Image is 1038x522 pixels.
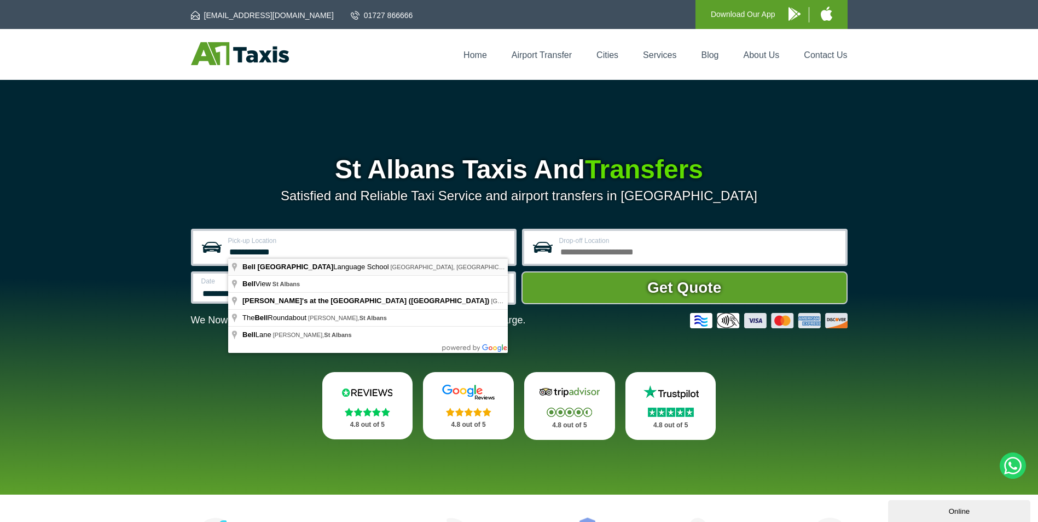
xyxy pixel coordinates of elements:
[345,408,390,416] img: Stars
[191,156,848,183] h1: St Albans Taxis And
[391,264,585,270] span: [GEOGRAPHIC_DATA], [GEOGRAPHIC_DATA], [GEOGRAPHIC_DATA]
[888,498,1033,522] iframe: chat widget
[324,332,351,338] span: St Albans
[228,237,508,244] label: Pick-up Location
[521,271,848,304] button: Get Quote
[512,50,572,60] a: Airport Transfer
[242,297,489,305] span: [PERSON_NAME]'s at the [GEOGRAPHIC_DATA] ([GEOGRAPHIC_DATA])
[559,237,839,244] label: Drop-off Location
[334,384,400,401] img: Reviews.io
[537,384,602,401] img: Tripadvisor
[596,50,618,60] a: Cities
[322,372,413,439] a: Reviews.io Stars 4.8 out of 5
[625,372,716,440] a: Trustpilot Stars 4.8 out of 5
[821,7,832,21] img: A1 Taxis iPhone App
[423,372,514,439] a: Google Stars 4.8 out of 5
[201,278,342,285] label: Date
[648,408,694,417] img: Stars
[242,280,272,288] span: View
[242,263,333,271] span: Bell [GEOGRAPHIC_DATA]
[711,8,775,21] p: Download Our App
[351,10,413,21] a: 01727 866666
[242,280,256,288] span: Bell
[273,332,352,338] span: [PERSON_NAME],
[435,418,502,432] p: 4.8 out of 5
[191,10,334,21] a: [EMAIL_ADDRESS][DOMAIN_NAME]
[491,298,554,304] span: [GEOGRAPHIC_DATA]
[701,50,718,60] a: Blog
[804,50,847,60] a: Contact Us
[536,419,603,432] p: 4.8 out of 5
[788,7,801,21] img: A1 Taxis Android App
[254,314,268,322] span: Bell
[436,384,501,401] img: Google
[242,263,391,271] span: Language School
[242,330,256,339] span: Bell
[524,372,615,440] a: Tripadvisor Stars 4.8 out of 5
[334,418,401,432] p: 4.8 out of 5
[547,408,592,417] img: Stars
[585,155,703,184] span: Transfers
[637,419,704,432] p: 4.8 out of 5
[191,42,289,65] img: A1 Taxis St Albans LTD
[463,50,487,60] a: Home
[272,281,300,287] span: St Albans
[308,315,387,321] span: [PERSON_NAME],
[191,315,526,326] p: We Now Accept Card & Contactless Payment In
[359,315,387,321] span: St Albans
[446,408,491,416] img: Stars
[242,314,308,322] span: The Roundabout
[643,50,676,60] a: Services
[638,384,704,401] img: Trustpilot
[242,330,273,339] span: Lane
[744,50,780,60] a: About Us
[690,313,848,328] img: Credit And Debit Cards
[191,188,848,204] p: Satisfied and Reliable Taxi Service and airport transfers in [GEOGRAPHIC_DATA]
